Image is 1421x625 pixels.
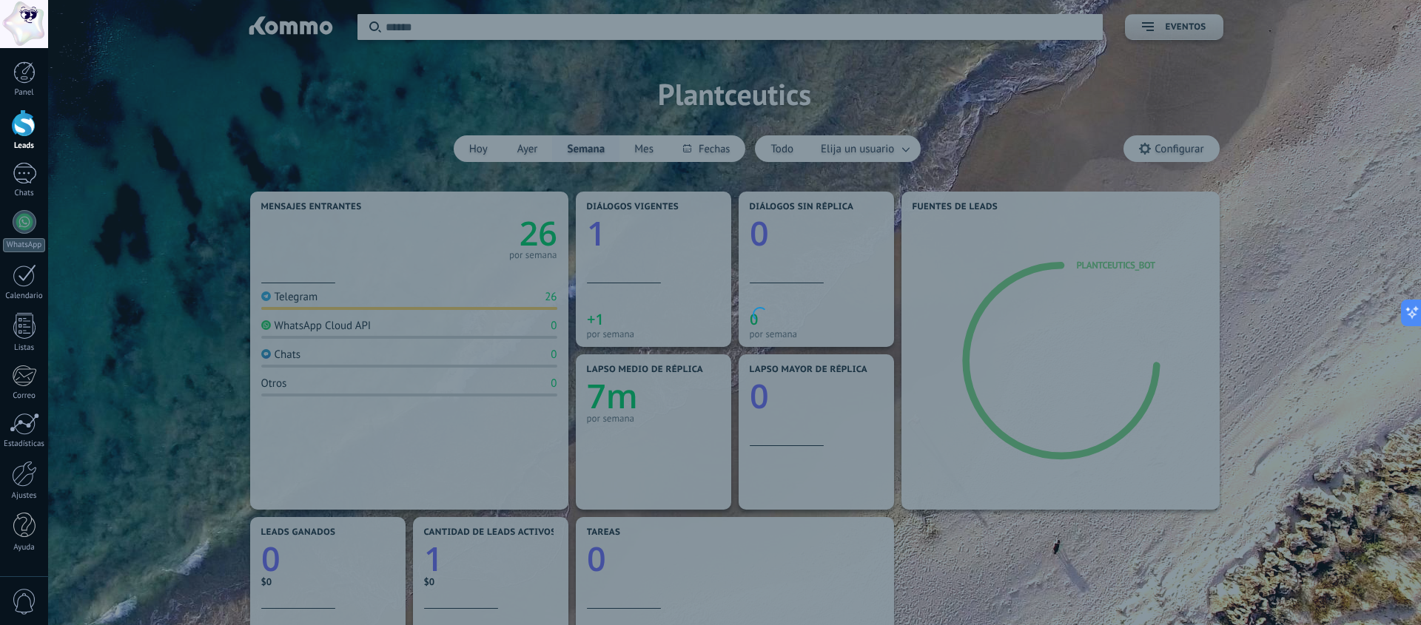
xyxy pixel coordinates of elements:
div: Calendario [3,291,46,301]
div: WhatsApp [3,238,45,252]
div: Correo [3,391,46,401]
div: Estadísticas [3,439,46,449]
div: Ajustes [3,491,46,501]
div: Chats [3,189,46,198]
div: Panel [3,88,46,98]
div: Leads [3,141,46,151]
div: Listas [3,343,46,353]
div: Ayuda [3,543,46,553]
